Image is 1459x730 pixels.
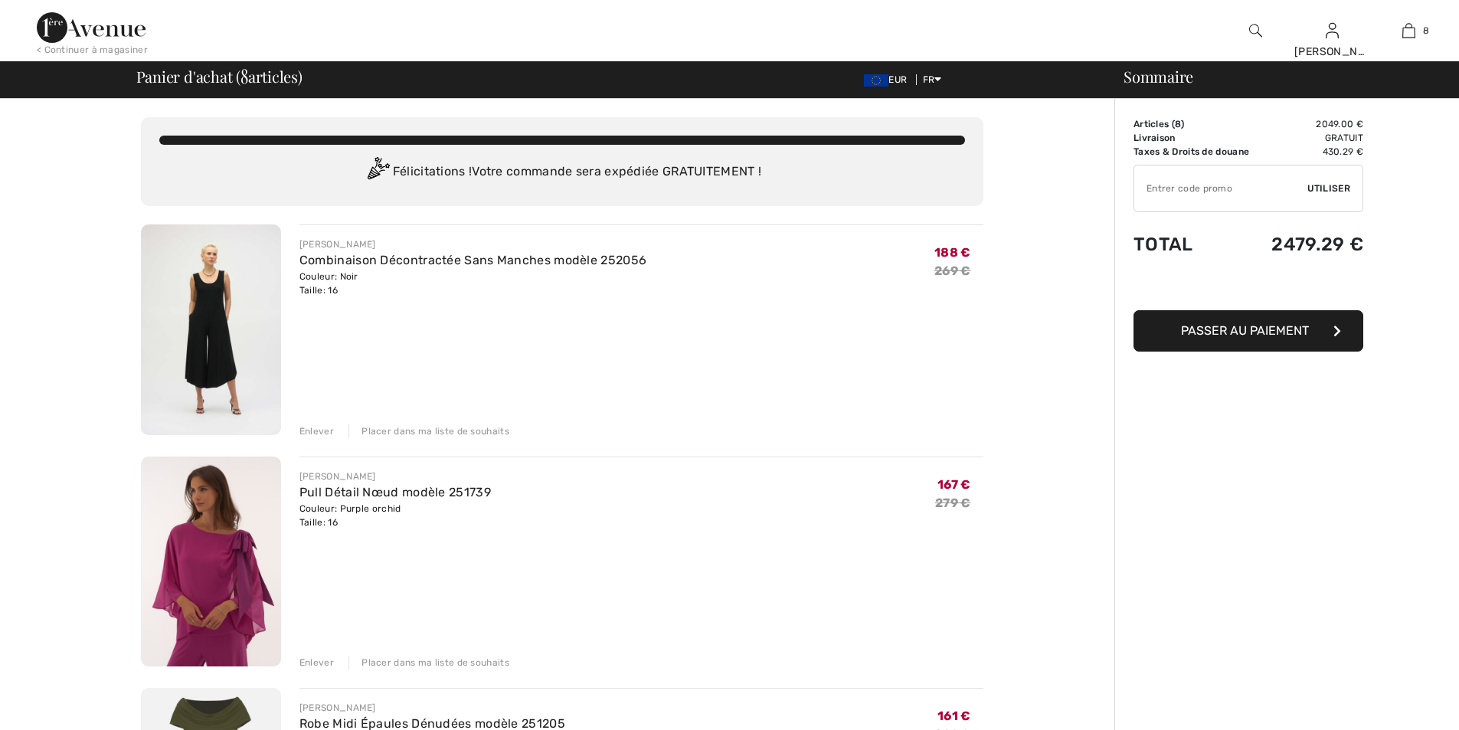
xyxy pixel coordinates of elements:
[1326,21,1339,40] img: Mes infos
[141,224,281,435] img: Combinaison Décontractée Sans Manches modèle 252056
[937,709,971,723] span: 161 €
[1371,21,1446,40] a: 8
[299,237,646,251] div: [PERSON_NAME]
[1105,69,1450,84] div: Sommaire
[299,253,646,267] a: Combinaison Décontractée Sans Manches modèle 252056
[299,502,491,529] div: Couleur: Purple orchid Taille: 16
[1261,131,1363,145] td: Gratuit
[348,424,509,438] div: Placer dans ma liste de souhaits
[1261,145,1363,159] td: 430.29 €
[935,496,971,510] s: 279 €
[362,157,393,188] img: Congratulation2.svg
[136,69,303,84] span: Panier d'achat ( articles)
[299,470,491,483] div: [PERSON_NAME]
[1134,117,1261,131] td: Articles ( )
[299,424,334,438] div: Enlever
[1134,270,1363,305] iframe: PayPal
[1134,131,1261,145] td: Livraison
[923,74,942,85] span: FR
[937,477,971,492] span: 167 €
[159,157,965,188] div: Félicitations ! Votre commande sera expédiée GRATUITEMENT !
[934,264,971,278] s: 269 €
[1423,24,1429,38] span: 8
[1294,44,1369,60] div: [PERSON_NAME]
[299,701,565,715] div: [PERSON_NAME]
[934,245,971,260] span: 188 €
[141,457,281,667] img: Pull Détail Nœud modèle 251739
[37,43,148,57] div: < Continuer à magasiner
[1181,323,1309,338] span: Passer au paiement
[348,656,509,669] div: Placer dans ma liste de souhaits
[299,270,646,297] div: Couleur: Noir Taille: 16
[864,74,888,87] img: Euro
[1134,218,1261,270] td: Total
[1249,21,1262,40] img: recherche
[37,12,146,43] img: 1ère Avenue
[1261,117,1363,131] td: 2049.00 €
[240,65,248,85] span: 8
[1402,21,1415,40] img: Mon panier
[1261,218,1363,270] td: 2479.29 €
[299,656,334,669] div: Enlever
[1307,182,1350,195] span: Utiliser
[1134,145,1261,159] td: Taxes & Droits de douane
[299,485,491,499] a: Pull Détail Nœud modèle 251739
[1326,23,1339,38] a: Se connecter
[1175,119,1181,129] span: 8
[864,74,913,85] span: EUR
[1134,310,1363,352] button: Passer au paiement
[1134,165,1307,211] input: Code promo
